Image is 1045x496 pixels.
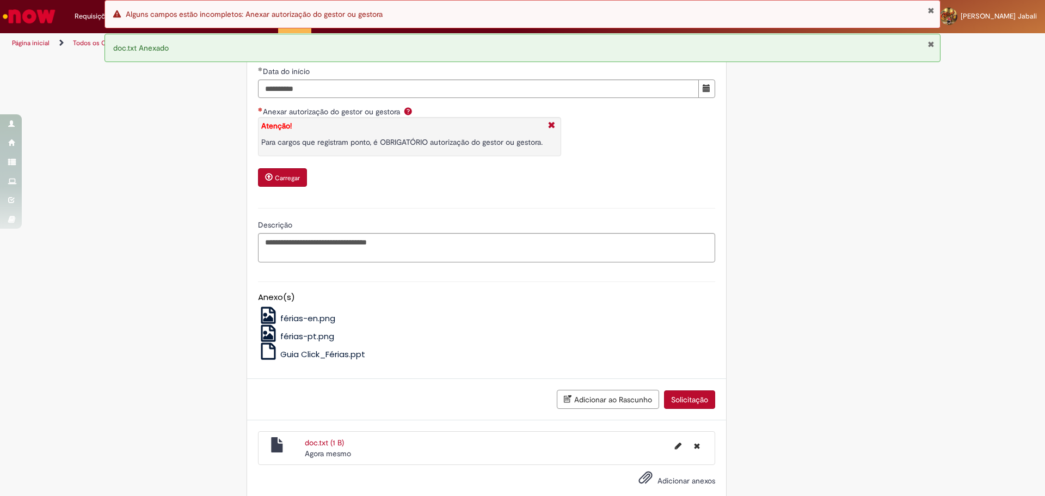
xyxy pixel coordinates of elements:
[258,330,335,342] a: férias-pt.png
[275,174,300,182] small: Carregar
[657,476,715,486] span: Adicionar anexos
[258,293,715,302] h5: Anexo(s)
[113,43,169,53] span: doc.txt Anexado
[698,79,715,98] button: Mostrar calendário para Data do início
[280,313,335,324] span: férias-en.png
[402,107,415,115] span: Ajuda para Anexar autorização do gestor ou gestora
[12,39,50,47] a: Página inicial
[280,348,365,360] span: Guia Click_Férias.ppt
[258,220,294,230] span: Descrição
[280,330,334,342] span: férias-pt.png
[961,11,1037,21] span: [PERSON_NAME] Jabali
[258,107,263,112] span: Necessários
[258,79,699,98] input: Data do início 04 February 2026 Wednesday
[305,449,351,458] span: Agora mesmo
[75,11,113,22] span: Requisições
[668,437,688,455] button: Editar nome de arquivo doc.txt
[636,468,655,493] button: Adicionar anexos
[261,121,292,131] strong: Atenção!
[1,5,57,27] img: ServiceNow
[545,120,558,132] i: Fechar More information Por question_anexo_obriatorio_registro_de_ponto
[687,437,706,455] button: Excluir doc.txt
[263,66,312,76] span: Data do início
[664,390,715,409] button: Solicitação
[305,449,351,458] time: 29/08/2025 15:13:15
[258,168,307,187] button: Carregar anexo de Anexar autorização do gestor ou gestora Required
[8,33,689,53] ul: Trilhas de página
[258,233,715,262] textarea: Descrição
[263,107,402,117] span: Anexar autorização do gestor ou gestora
[927,40,935,48] button: Fechar Notificação
[258,67,263,71] span: Obrigatório Preenchido
[305,438,344,448] a: doc.txt (1 B)
[258,313,336,324] a: férias-en.png
[258,348,366,360] a: Guia Click_Férias.ppt
[73,39,131,47] a: Todos os Catálogos
[126,9,383,19] span: Alguns campos estão incompletos: Anexar autorização do gestor ou gestora
[927,6,935,15] button: Fechar Notificação
[557,390,659,409] button: Adicionar ao Rascunho
[261,137,543,148] p: Para cargos que registram ponto, é OBRIGATÓRIO autorização do gestor ou gestora.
